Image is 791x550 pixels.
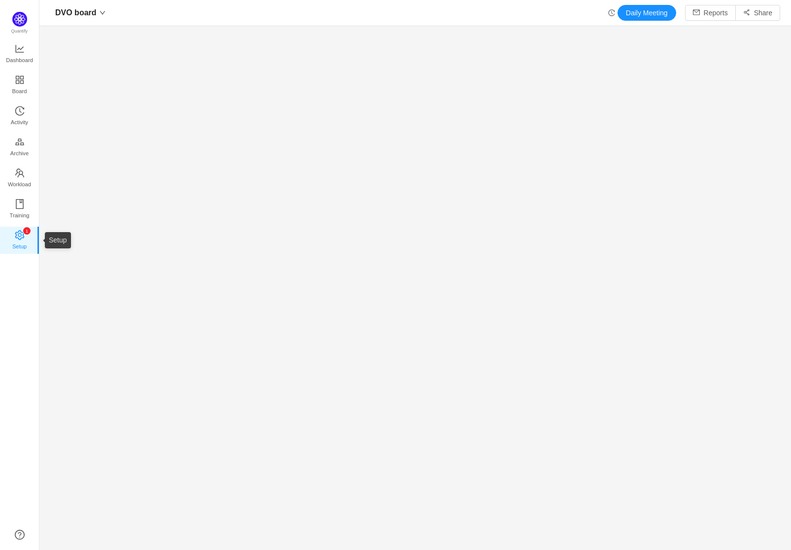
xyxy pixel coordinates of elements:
span: Workload [8,174,31,194]
i: icon: line-chart [15,44,25,54]
button: icon: share-altShare [735,5,780,21]
p: 1 [25,227,28,235]
i: icon: appstore [15,75,25,85]
i: icon: history [608,9,615,16]
span: Activity [11,112,28,132]
a: Dashboard [15,44,25,64]
span: Training [9,206,29,225]
a: Workload [15,169,25,188]
a: Board [15,75,25,95]
span: Setup [12,237,27,256]
i: icon: team [15,168,25,178]
img: Quantify [12,12,27,27]
i: icon: book [15,199,25,209]
span: Board [12,81,27,101]
a: Archive [15,137,25,157]
span: Dashboard [6,50,33,70]
span: Archive [10,143,29,163]
button: icon: mailReports [685,5,736,21]
i: icon: history [15,106,25,116]
i: icon: setting [15,230,25,240]
span: DVO board [55,5,97,21]
a: icon: settingSetup [15,231,25,250]
sup: 1 [23,227,31,235]
a: Training [15,200,25,219]
button: Daily Meeting [618,5,676,21]
a: icon: question-circle [15,530,25,540]
a: Activity [15,106,25,126]
i: icon: down [100,10,105,16]
i: icon: gold [15,137,25,147]
span: Quantify [11,29,28,34]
